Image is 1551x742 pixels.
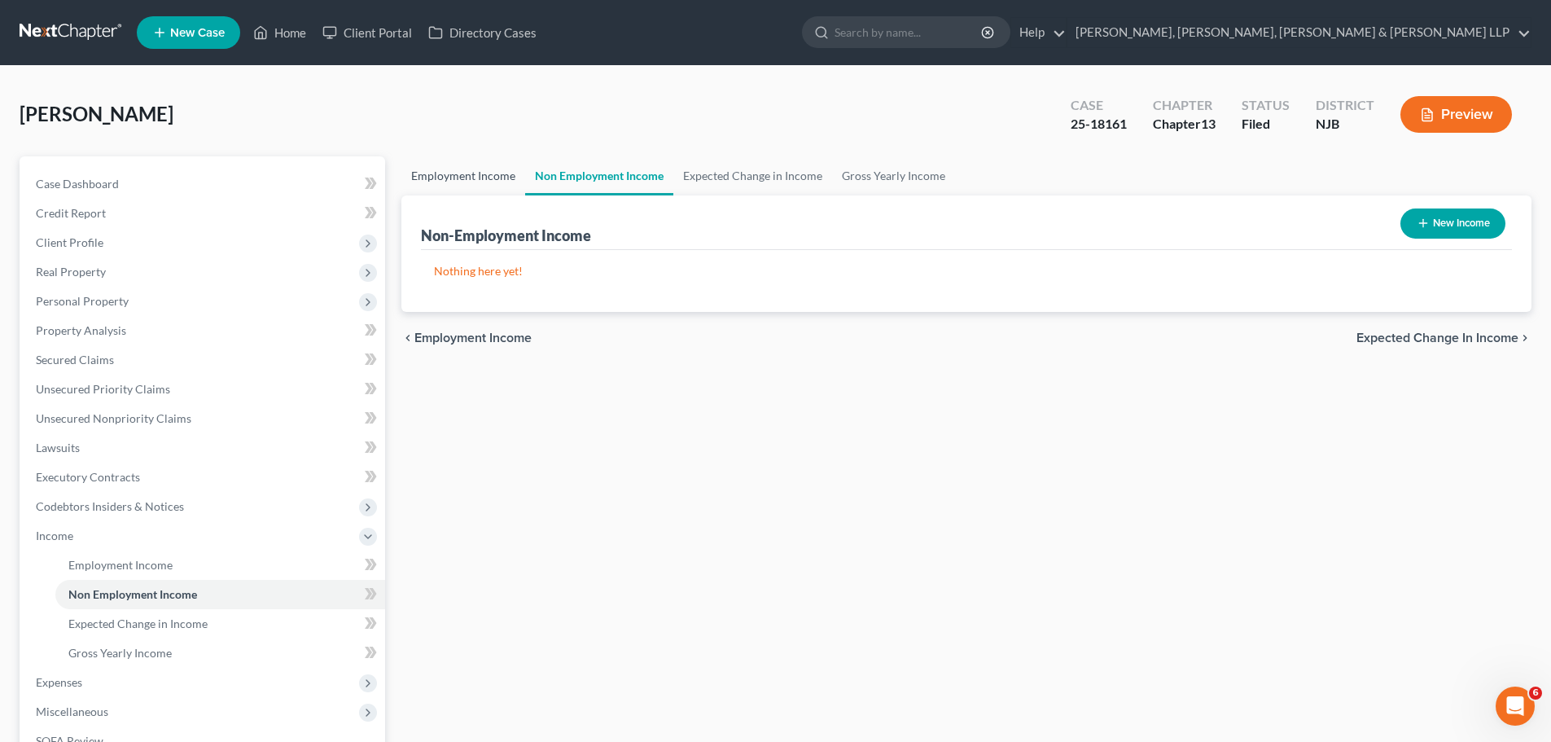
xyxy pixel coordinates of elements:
a: Directory Cases [420,18,545,47]
div: 25-18161 [1071,115,1127,134]
iframe: Intercom live chat [1496,687,1535,726]
div: Status [1242,96,1290,115]
a: Credit Report [23,199,385,228]
p: Nothing here yet! [434,263,1499,279]
a: Secured Claims [23,345,385,375]
span: Expected Change in Income [1356,331,1518,345]
span: Client Profile [36,235,103,249]
a: Executory Contracts [23,463,385,492]
div: Non-Employment Income [421,226,591,245]
span: Gross Yearly Income [68,646,172,660]
span: Miscellaneous [36,705,108,718]
a: Gross Yearly Income [832,156,955,195]
span: Codebtors Insiders & Notices [36,499,184,513]
span: Employment Income [414,331,532,345]
a: Expected Change in Income [55,609,385,639]
span: Personal Property [36,294,129,308]
div: Filed [1242,115,1290,134]
a: Client Portal [314,18,420,47]
span: Expenses [36,675,82,689]
div: Chapter [1153,96,1216,115]
span: New Case [170,27,225,39]
i: chevron_left [401,331,414,345]
a: Expected Change in Income [673,156,832,195]
span: Employment Income [68,558,173,572]
a: Gross Yearly Income [55,639,385,668]
span: Credit Report [36,206,106,220]
span: 6 [1529,687,1542,700]
a: Home [245,18,314,47]
a: Property Analysis [23,316,385,345]
input: Search by name... [835,17,984,47]
a: Case Dashboard [23,169,385,199]
div: Case [1071,96,1127,115]
span: Case Dashboard [36,177,119,191]
span: Lawsuits [36,441,80,454]
a: Lawsuits [23,433,385,463]
i: chevron_right [1518,331,1531,345]
span: Non Employment Income [68,587,197,601]
div: District [1316,96,1374,115]
button: New Income [1400,209,1505,239]
button: chevron_left Employment Income [401,331,532,345]
button: Preview [1400,96,1512,133]
span: [PERSON_NAME] [20,102,173,125]
a: Help [1011,18,1066,47]
span: Expected Change in Income [68,617,208,630]
a: Employment Income [401,156,525,195]
a: Unsecured Nonpriority Claims [23,404,385,433]
a: Non Employment Income [55,580,385,609]
span: Secured Claims [36,353,114,367]
button: Expected Change in Income chevron_right [1356,331,1531,345]
a: Non Employment Income [525,156,673,195]
a: Employment Income [55,551,385,580]
span: Executory Contracts [36,470,140,484]
a: [PERSON_NAME], [PERSON_NAME], [PERSON_NAME] & [PERSON_NAME] LLP [1067,18,1531,47]
div: NJB [1316,115,1374,134]
span: 13 [1201,116,1216,131]
span: Property Analysis [36,323,126,337]
span: Income [36,529,73,542]
span: Unsecured Nonpriority Claims [36,411,191,425]
span: Real Property [36,265,106,279]
div: Chapter [1153,115,1216,134]
span: Unsecured Priority Claims [36,382,170,396]
a: Unsecured Priority Claims [23,375,385,404]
